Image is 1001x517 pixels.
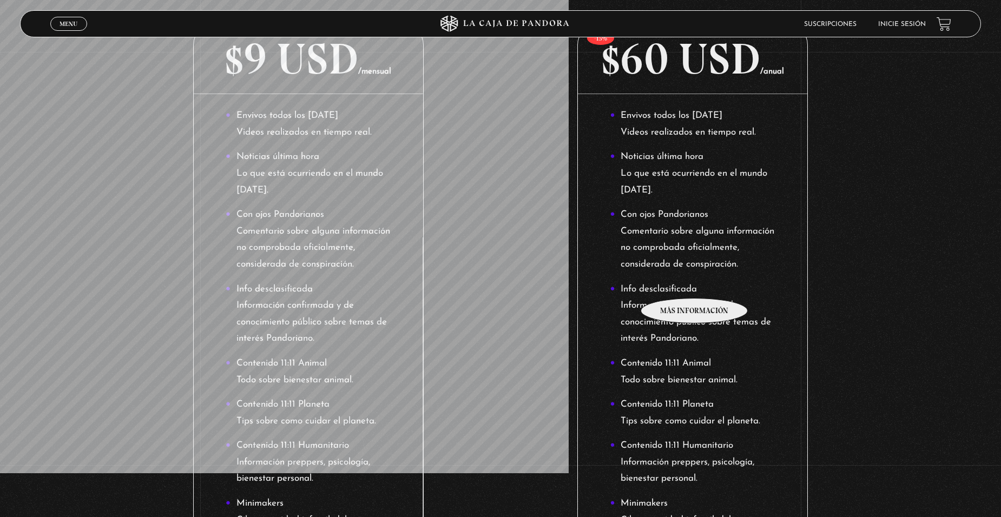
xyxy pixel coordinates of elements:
[610,281,775,347] li: Info desclasificada Información confirmada y de conocimiento público sobre temas de interés Pando...
[610,355,775,388] li: Contenido 11:11 Animal Todo sobre bienestar animal.
[610,149,775,198] li: Noticias última hora Lo que está ocurriendo en el mundo [DATE].
[226,355,391,388] li: Contenido 11:11 Animal Todo sobre bienestar animal.
[610,396,775,429] li: Contenido 11:11 Planeta Tips sobre como cuidar el planeta.
[226,396,391,429] li: Contenido 11:11 Planeta Tips sobre como cuidar el planeta.
[760,68,784,76] span: /anual
[226,149,391,198] li: Noticias última hora Lo que está ocurriendo en el mundo [DATE].
[610,207,775,273] li: Con ojos Pandorianos Comentario sobre alguna información no comprobada oficialmente, considerada ...
[937,17,951,31] a: View your shopping cart
[804,21,857,28] a: Suscripciones
[878,21,926,28] a: Inicie sesión
[610,438,775,487] li: Contenido 11:11 Humanitario Información preppers, psicología, bienestar personal.
[194,24,423,94] p: $9 USD
[226,108,391,141] li: Envivos todos los [DATE] Videos realizados en tiempo real.
[226,281,391,347] li: Info desclasificada Información confirmada y de conocimiento público sobre temas de interés Pando...
[610,108,775,141] li: Envivos todos los [DATE] Videos realizados en tiempo real.
[226,207,391,273] li: Con ojos Pandorianos Comentario sobre alguna información no comprobada oficialmente, considerada ...
[226,438,391,487] li: Contenido 11:11 Humanitario Información preppers, psicología, bienestar personal.
[578,24,807,94] p: $60 USD
[56,30,81,37] span: Cerrar
[358,68,391,76] span: /mensual
[60,21,77,27] span: Menu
